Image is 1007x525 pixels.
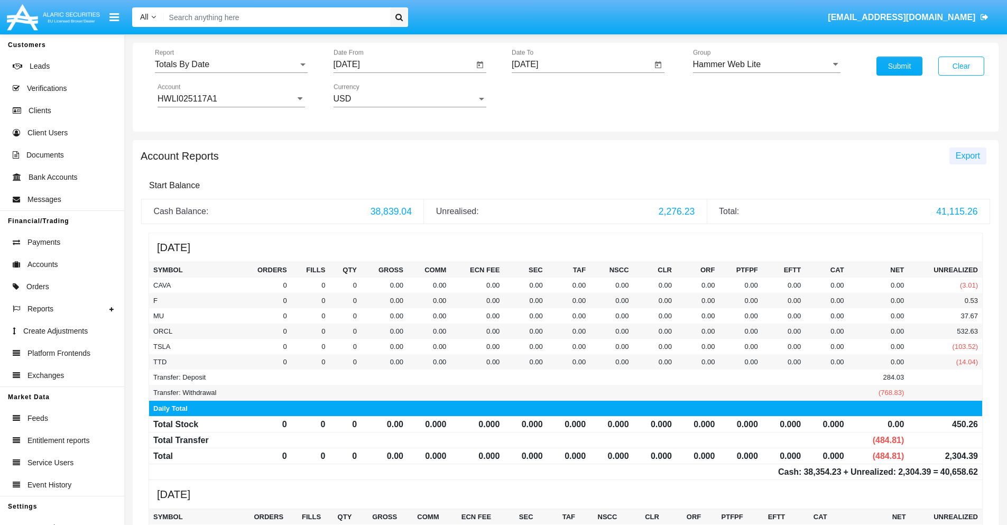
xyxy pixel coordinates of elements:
[26,150,64,161] span: Documents
[676,293,719,308] td: 0.00
[238,416,291,432] td: 0
[805,293,848,308] td: 0.00
[329,278,361,293] td: 0
[908,339,982,354] td: (103.52)
[132,12,164,23] a: All
[329,416,361,432] td: 0
[361,293,408,308] td: 0.00
[26,281,49,292] span: Orders
[805,448,848,464] td: 0.000
[408,339,450,354] td: 0.00
[27,348,90,359] span: Platform Frontends
[238,293,291,308] td: 0
[956,151,980,160] span: Export
[940,467,978,476] span: 40,658.62
[762,293,805,308] td: 0.00
[848,432,909,448] td: (484.81)
[676,448,719,464] td: 0.000
[762,278,805,293] td: 0.00
[149,339,238,354] td: TSLA
[149,180,982,190] h6: Start Balance
[547,278,590,293] td: 0.00
[762,339,805,354] td: 0.00
[361,416,408,432] td: 0.00
[27,435,90,446] span: Entitlement reports
[149,278,238,293] td: CAVA
[27,480,71,491] span: Event History
[149,509,236,524] th: Symbol
[149,354,238,370] td: TTD
[408,293,450,308] td: 0.00
[719,339,762,354] td: 0.00
[789,509,831,524] th: CAT
[719,293,762,308] td: 0.00
[547,293,590,308] td: 0.00
[908,448,982,464] td: 2,304.39
[504,308,547,324] td: 0.00
[27,237,60,248] span: Payments
[547,262,590,278] th: TAF
[633,293,676,308] td: 0.00
[504,324,547,339] td: 0.00
[719,324,762,339] td: 0.00
[908,262,982,278] th: Unrealized
[633,308,676,324] td: 0.00
[504,293,547,308] td: 0.00
[140,13,149,21] span: All
[828,13,975,22] span: [EMAIL_ADDRESS][DOMAIN_NAME]
[848,416,909,432] td: 0.00
[908,308,982,324] td: 37.67
[288,509,325,524] th: Fills
[633,278,676,293] td: 0.00
[29,172,78,183] span: Bank Accounts
[805,278,848,293] td: 0.00
[762,416,805,432] td: 0.000
[676,354,719,370] td: 0.00
[329,262,361,278] th: Qty
[401,509,443,524] th: Comm
[149,385,238,401] td: Transfer: Withdrawal
[504,339,547,354] td: 0.00
[27,259,58,270] span: Accounts
[149,308,238,324] td: MU
[547,308,590,324] td: 0.00
[848,385,909,401] td: (768.83)
[832,509,910,524] th: Net
[238,324,291,339] td: 0
[361,324,408,339] td: 0.00
[408,324,450,339] td: 0.00
[27,413,48,424] span: Feeds
[361,308,408,324] td: 0.00
[408,416,450,432] td: 0.000
[450,416,504,432] td: 0.000
[361,262,408,278] th: Gross
[908,278,982,293] td: (3.01)
[141,152,219,160] h5: Account Reports
[719,278,762,293] td: 0.00
[27,127,68,139] span: Client Users
[27,83,67,94] span: Verifications
[908,293,982,308] td: 0.53
[238,448,291,464] td: 0
[910,509,983,524] th: Unrealized
[719,205,928,218] div: Total:
[149,262,238,278] th: Symbol
[238,262,291,278] th: Orders
[590,308,633,324] td: 0.00
[149,480,983,509] h5: [DATE]
[329,354,361,370] td: 0
[238,339,291,354] td: 0
[652,59,664,71] button: Open calendar
[579,509,621,524] th: NSCC
[762,448,805,464] td: 0.000
[325,509,356,524] th: Qty
[590,339,633,354] td: 0.00
[30,61,50,72] span: Leads
[848,262,909,278] th: Net
[149,233,983,262] h5: [DATE]
[663,509,705,524] th: ORF
[547,324,590,339] td: 0.00
[805,308,848,324] td: 0.00
[450,354,504,370] td: 0.00
[450,278,504,293] td: 0.00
